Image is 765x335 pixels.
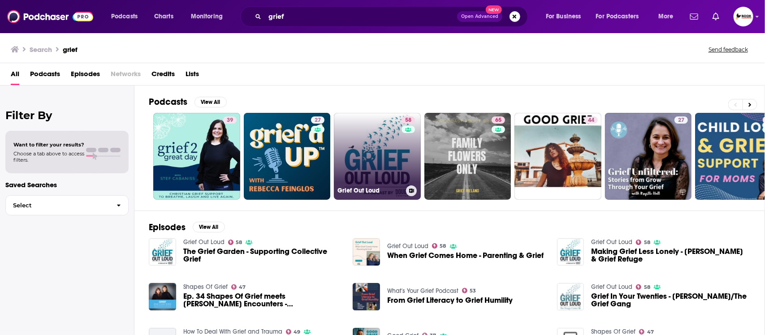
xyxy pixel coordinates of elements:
span: Choose a tab above to access filters. [13,150,84,163]
a: Lists [186,67,199,85]
a: 47 [639,329,654,335]
span: 44 [588,116,594,125]
button: open menu [185,9,234,24]
h2: Filter By [5,109,129,122]
a: 53 [462,288,476,293]
span: Select [6,202,109,208]
a: 39 [153,113,240,200]
a: Show notifications dropdown [687,9,702,24]
a: 49 [286,329,301,335]
span: Monitoring [191,10,223,23]
img: Making Grief Less Lonely - Reid Peterson & Grief Refuge [557,238,584,266]
span: 58 [405,116,411,125]
a: 47 [231,284,246,290]
span: New [486,5,502,14]
div: Search podcasts, credits, & more... [249,6,536,27]
span: 65 [495,116,501,125]
a: Making Grief Less Lonely - Reid Peterson & Grief Refuge [591,248,750,263]
span: 58 [644,285,650,289]
img: Ep. 34 Shapes Of Grief meets Grief Encounters - Venetia & Liz Share thoughts on Grief and Loss [149,283,176,310]
p: Saved Searches [5,180,129,189]
span: Ep. 34 Shapes Of Grief meets [PERSON_NAME] Encounters - [PERSON_NAME] & [PERSON_NAME] Share thoug... [183,292,342,308]
span: Logged in as BookLaunchers [734,7,753,26]
a: 44 [584,116,598,124]
a: Credits [151,67,175,85]
span: Making Grief Less Lonely - [PERSON_NAME] & Grief Refuge [591,248,750,263]
a: Grief Out Loud [387,242,428,250]
button: Select [5,195,129,215]
h3: grief [63,45,78,54]
span: Open Advanced [461,14,498,19]
button: View All [194,97,227,107]
a: When Grief Comes Home - Parenting & Grief [387,252,544,259]
a: 39 [223,116,237,124]
span: 47 [647,330,654,334]
span: 49 [294,330,300,334]
h2: Podcasts [149,96,187,107]
a: EpisodesView All [149,222,225,233]
a: 58 [402,116,415,124]
a: 27 [605,113,692,200]
span: 58 [236,241,242,245]
a: Grief In Your Twenties - Amber Jeffrey/The Grief Gang [557,283,584,310]
button: open menu [652,9,685,24]
a: 27 [311,116,324,124]
input: Search podcasts, credits, & more... [265,9,457,24]
span: 53 [470,289,476,293]
a: 27 [674,116,688,124]
a: Episodes [71,67,100,85]
a: Grief Out Loud [591,283,632,291]
a: Grief Out Loud [591,238,632,246]
a: Podcasts [30,67,60,85]
span: More [658,10,674,23]
button: open menu [590,9,652,24]
span: Networks [111,67,141,85]
img: Podchaser - Follow, Share and Rate Podcasts [7,8,93,25]
a: 58 [636,240,650,245]
button: open menu [105,9,149,24]
a: All [11,67,19,85]
a: 65 [424,113,511,200]
button: Open AdvancedNew [457,11,502,22]
a: What's Your Grief Podcast [387,287,458,295]
img: When Grief Comes Home - Parenting & Grief [353,238,380,266]
button: open menu [540,9,592,24]
a: Shapes Of Grief [183,283,228,291]
a: 58 [636,284,650,290]
span: 47 [239,285,246,289]
a: Charts [148,9,179,24]
a: Grief In Your Twenties - Amber Jeffrey/The Grief Gang [591,292,750,308]
a: 65 [492,116,505,124]
button: Send feedback [706,46,751,53]
a: 27 [244,113,331,200]
span: 39 [227,116,233,125]
button: View All [193,222,225,232]
span: 58 [644,241,650,245]
span: Want to filter your results? [13,142,84,148]
a: Grief Out Loud [183,238,225,246]
img: User Profile [734,7,753,26]
button: Show profile menu [734,7,753,26]
img: The Grief Garden - Supporting Collective Grief [149,238,176,266]
h3: Grief Out Loud [337,187,402,194]
a: 58Grief Out Loud [334,113,421,200]
span: Podcasts [111,10,138,23]
a: Ep. 34 Shapes Of Grief meets Grief Encounters - Venetia & Liz Share thoughts on Grief and Loss [183,292,342,308]
a: Show notifications dropdown [709,9,723,24]
span: For Podcasters [596,10,639,23]
span: 58 [440,244,446,248]
h3: Search [30,45,52,54]
span: Charts [154,10,173,23]
span: For Business [546,10,581,23]
a: 58 [432,243,446,249]
a: From Grief Literacy to Grief Humility [387,296,513,304]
